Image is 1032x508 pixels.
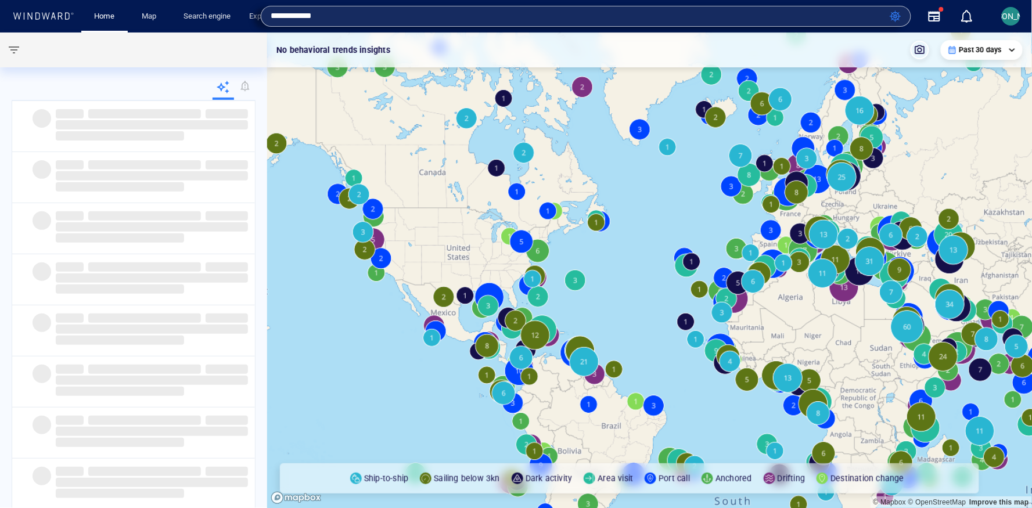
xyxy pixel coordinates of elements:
[659,471,690,485] p: Port call
[56,387,184,396] span: ‌
[56,131,184,140] span: ‌
[179,6,235,27] a: Search engine
[33,467,51,485] span: ‌
[206,160,248,170] span: ‌
[33,160,51,179] span: ‌
[56,171,248,181] span: ‌
[56,416,84,425] span: ‌
[715,471,752,485] p: Anchored
[206,262,248,272] span: ‌
[56,182,184,192] span: ‌
[56,478,248,487] span: ‌
[56,427,248,436] span: ‌
[88,314,201,323] span: ‌
[434,471,499,485] p: Sailing below 3kn
[56,489,184,498] span: ‌
[206,467,248,476] span: ‌
[960,9,974,23] div: Notification center
[56,438,184,447] span: ‌
[56,336,184,345] span: ‌
[364,471,408,485] p: Ship-to-ship
[137,6,165,27] a: Map
[56,284,184,294] span: ‌
[56,314,84,323] span: ‌
[56,376,248,385] span: ‌
[271,491,322,505] a: Mapbox logo
[276,43,390,57] p: No behavioral trends insights
[56,262,84,272] span: ‌
[33,211,51,230] span: ‌
[206,365,248,374] span: ‌
[33,314,51,332] span: ‌
[33,262,51,281] span: ‌
[983,456,1023,499] iframe: Chat
[33,416,51,434] span: ‌
[56,273,248,283] span: ‌
[999,5,1023,28] button: [PERSON_NAME]
[206,416,248,425] span: ‌
[88,467,201,476] span: ‌
[830,471,904,485] p: Destination change
[206,211,248,221] span: ‌
[56,467,84,476] span: ‌
[969,498,1029,506] a: Map feedback
[88,262,201,272] span: ‌
[90,6,120,27] a: Home
[526,471,573,485] p: Dark activity
[948,45,1016,55] div: Past 30 days
[33,109,51,128] span: ‌
[908,498,966,506] a: OpenStreetMap
[56,325,248,334] span: ‌
[873,498,906,506] a: Mapbox
[206,314,248,323] span: ‌
[778,471,806,485] p: Drifting
[56,120,248,129] span: ‌
[88,365,201,374] span: ‌
[56,222,248,232] span: ‌
[206,109,248,118] span: ‌
[56,109,84,118] span: ‌
[86,6,123,27] button: Home
[88,109,201,118] span: ‌
[56,160,84,170] span: ‌
[598,471,633,485] p: Area visit
[56,211,84,221] span: ‌
[959,45,1002,55] p: Past 30 days
[56,365,84,374] span: ‌
[88,416,201,425] span: ‌
[88,211,201,221] span: ‌
[244,6,317,27] a: Explore companies
[56,233,184,243] span: ‌
[88,160,201,170] span: ‌
[132,6,170,27] button: Map
[33,365,51,383] span: ‌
